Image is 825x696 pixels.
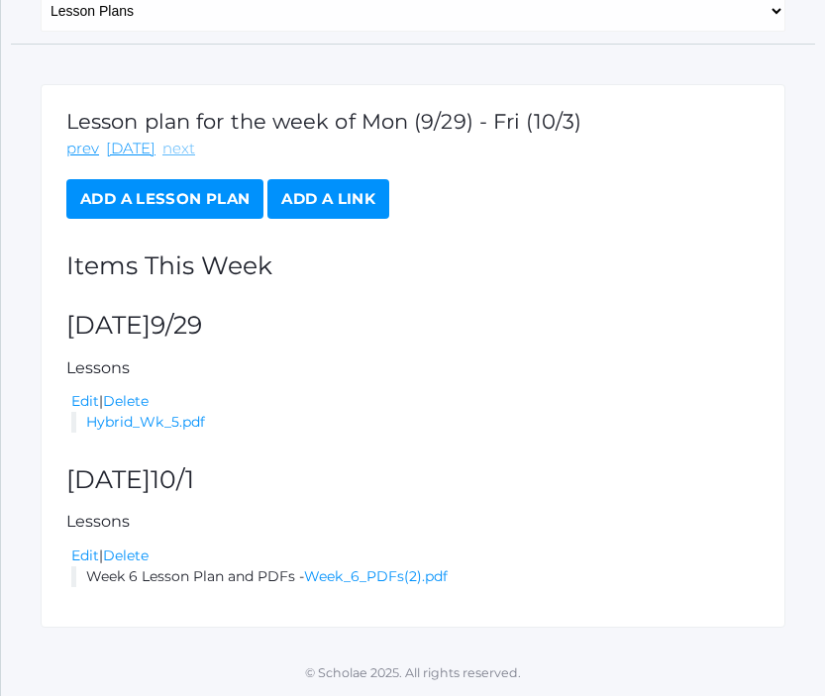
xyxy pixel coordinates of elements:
[103,547,149,564] a: Delete
[1,664,825,683] p: © Scholae 2025. All rights reserved.
[71,566,760,587] li: Week 6 Lesson Plan and PDFs -
[162,138,195,160] a: next
[66,252,760,280] h2: Items This Week
[86,413,205,431] a: Hybrid_Wk_5.pdf
[71,546,760,566] div: |
[66,138,99,160] a: prev
[71,391,760,412] div: |
[66,359,760,377] h5: Lessons
[66,466,760,494] h2: [DATE]
[103,392,149,410] a: Delete
[106,138,155,160] a: [DATE]
[66,513,760,531] h5: Lessons
[71,392,99,410] a: Edit
[151,310,202,340] span: 9/29
[304,567,448,585] a: Week_6_PDFs(2).pdf
[66,179,263,219] a: Add a Lesson Plan
[267,179,389,219] a: Add a Link
[66,110,760,133] h1: Lesson plan for the week of Mon (9/29) - Fri (10/3)
[71,547,99,564] a: Edit
[151,464,194,494] span: 10/1
[66,312,760,340] h2: [DATE]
